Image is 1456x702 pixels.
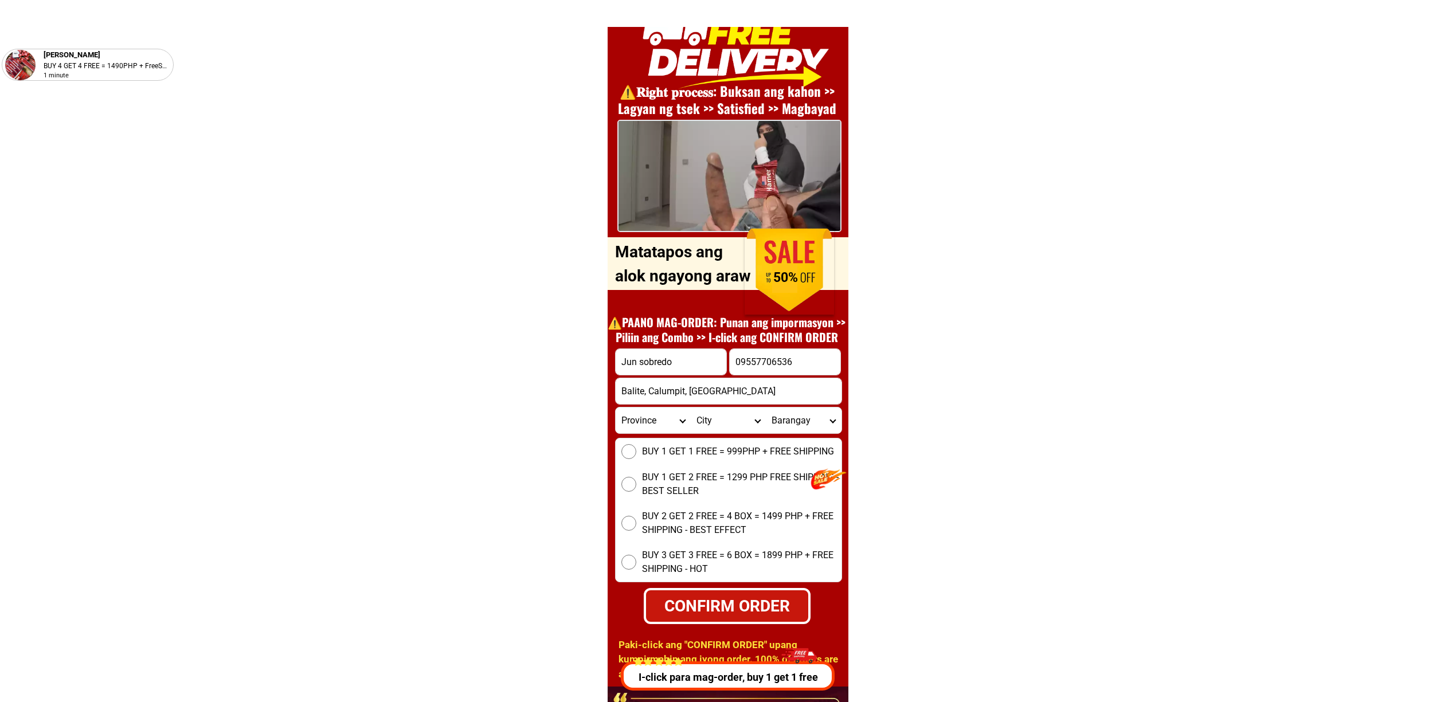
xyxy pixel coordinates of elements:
input: BUY 1 GET 2 FREE = 1299 PHP FREE SHIPPING - BEST SELLER [621,477,636,492]
p: I-click para mag-order, buy 1 get 1 free [619,669,839,685]
p: Matatapos ang alok ngayong araw [615,240,756,288]
select: Select commune [766,407,841,433]
input: BUY 2 GET 2 FREE = 4 BOX = 1499 PHP + FREE SHIPPING - BEST EFFECT [621,516,636,531]
input: BUY 3 GET 3 FREE = 6 BOX = 1899 PHP + FREE SHIPPING - HOT [621,555,636,570]
span: BUY 1 GET 1 FREE = 999PHP + FREE SHIPPING [642,445,834,458]
span: BUY 3 GET 3 FREE = 6 BOX = 1899 PHP + FREE SHIPPING - HOT [642,548,841,576]
h1: Paki-click ang "CONFIRM ORDER" upang kumpirmahin ang iyong order. 100% of orders are anonymous an... [619,638,845,696]
input: Input phone_number [730,349,840,375]
select: Select district [691,407,766,433]
span: BUY 1 GET 2 FREE = 1299 PHP FREE SHIPPING - BEST SELLER [642,470,841,498]
h1: ⚠️️PAANO MAG-ORDER: Punan ang impormasyon >> Piliin ang Combo >> I-click ang CONFIRM ORDER [602,315,852,344]
h1: 50% [757,270,815,286]
select: Select province [616,407,691,433]
input: BUY 1 GET 1 FREE = 999PHP + FREE SHIPPING [621,444,636,459]
h1: ORDER DITO [648,231,828,281]
span: BUY 2 GET 2 FREE = 4 BOX = 1499 PHP + FREE SHIPPING - BEST EFFECT [642,509,841,537]
input: Input address [616,378,841,404]
input: Input full_name [616,349,726,375]
h1: ⚠️️𝐑𝐢𝐠𝐡𝐭 𝐩𝐫𝐨𝐜𝐞𝐬𝐬: Buksan ang kahon >> Lagyan ng tsek >> Satisfied >> Magbayad [602,83,852,117]
div: CONFIRM ORDER [640,593,814,618]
